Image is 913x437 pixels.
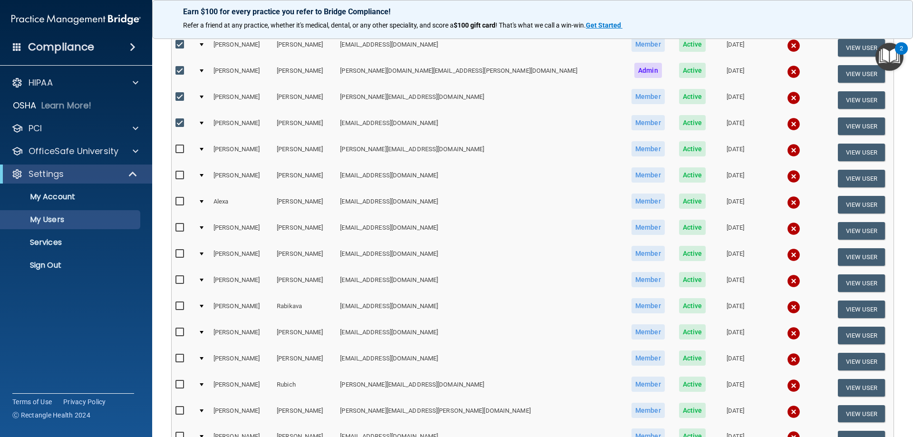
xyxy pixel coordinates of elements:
[336,322,624,349] td: [EMAIL_ADDRESS][DOMAIN_NAME]
[183,21,454,29] span: Refer a friend at any practice, whether it's medical, dental, or any other speciality, and score a
[631,141,665,156] span: Member
[713,218,758,244] td: [DATE]
[679,194,706,209] span: Active
[713,401,758,427] td: [DATE]
[29,77,53,88] p: HIPAA
[900,49,903,61] div: 2
[336,139,624,165] td: [PERSON_NAME][EMAIL_ADDRESS][DOMAIN_NAME]
[838,196,885,214] button: View User
[679,89,706,104] span: Active
[29,168,64,180] p: Settings
[631,246,665,261] span: Member
[273,401,336,427] td: [PERSON_NAME]
[631,37,665,52] span: Member
[273,270,336,296] td: [PERSON_NAME]
[11,168,138,180] a: Settings
[713,87,758,113] td: [DATE]
[336,165,624,192] td: [EMAIL_ADDRESS][DOMAIN_NAME]
[713,192,758,218] td: [DATE]
[586,21,621,29] strong: Get Started
[713,165,758,192] td: [DATE]
[631,272,665,287] span: Member
[6,261,136,270] p: Sign Out
[210,244,273,270] td: [PERSON_NAME]
[210,375,273,401] td: [PERSON_NAME]
[210,270,273,296] td: [PERSON_NAME]
[713,35,758,61] td: [DATE]
[679,167,706,183] span: Active
[787,248,800,262] img: cross.ca9f0e7f.svg
[838,301,885,318] button: View User
[11,146,138,157] a: OfficeSafe University
[586,21,622,29] a: Get Started
[631,194,665,209] span: Member
[12,410,90,420] span: Ⓒ Rectangle Health 2024
[210,61,273,87] td: [PERSON_NAME]
[631,115,665,130] span: Member
[273,35,336,61] td: [PERSON_NAME]
[454,21,495,29] strong: $100 gift card
[63,397,106,407] a: Privacy Policy
[210,218,273,244] td: [PERSON_NAME]
[336,296,624,322] td: [EMAIL_ADDRESS][DOMAIN_NAME]
[679,246,706,261] span: Active
[713,61,758,87] td: [DATE]
[273,296,336,322] td: Rabikava
[838,379,885,397] button: View User
[679,350,706,366] span: Active
[6,238,136,247] p: Services
[273,218,336,244] td: [PERSON_NAME]
[210,192,273,218] td: Alexa
[6,215,136,224] p: My Users
[787,379,800,392] img: cross.ca9f0e7f.svg
[273,349,336,375] td: [PERSON_NAME]
[210,322,273,349] td: [PERSON_NAME]
[273,192,336,218] td: [PERSON_NAME]
[713,375,758,401] td: [DATE]
[11,123,138,134] a: PCI
[838,327,885,344] button: View User
[336,244,624,270] td: [EMAIL_ADDRESS][DOMAIN_NAME]
[210,87,273,113] td: [PERSON_NAME]
[838,39,885,57] button: View User
[838,91,885,109] button: View User
[631,89,665,104] span: Member
[273,165,336,192] td: [PERSON_NAME]
[28,40,94,54] h4: Compliance
[875,43,903,71] button: Open Resource Center, 2 new notifications
[273,139,336,165] td: [PERSON_NAME]
[679,141,706,156] span: Active
[679,377,706,392] span: Active
[210,35,273,61] td: [PERSON_NAME]
[336,192,624,218] td: [EMAIL_ADDRESS][DOMAIN_NAME]
[787,117,800,131] img: cross.ca9f0e7f.svg
[713,113,758,139] td: [DATE]
[336,349,624,375] td: [EMAIL_ADDRESS][DOMAIN_NAME]
[838,170,885,187] button: View User
[679,298,706,313] span: Active
[787,353,800,366] img: cross.ca9f0e7f.svg
[787,405,800,418] img: cross.ca9f0e7f.svg
[273,322,336,349] td: [PERSON_NAME]
[787,144,800,157] img: cross.ca9f0e7f.svg
[634,63,662,78] span: Admin
[210,401,273,427] td: [PERSON_NAME]
[631,167,665,183] span: Member
[273,113,336,139] td: [PERSON_NAME]
[713,322,758,349] td: [DATE]
[787,170,800,183] img: cross.ca9f0e7f.svg
[838,65,885,83] button: View User
[787,327,800,340] img: cross.ca9f0e7f.svg
[273,87,336,113] td: [PERSON_NAME]
[631,377,665,392] span: Member
[713,270,758,296] td: [DATE]
[838,117,885,135] button: View User
[495,21,586,29] span: ! That's what we call a win-win.
[787,222,800,235] img: cross.ca9f0e7f.svg
[210,139,273,165] td: [PERSON_NAME]
[787,274,800,288] img: cross.ca9f0e7f.svg
[11,10,141,29] img: PMB logo
[273,244,336,270] td: [PERSON_NAME]
[713,349,758,375] td: [DATE]
[679,272,706,287] span: Active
